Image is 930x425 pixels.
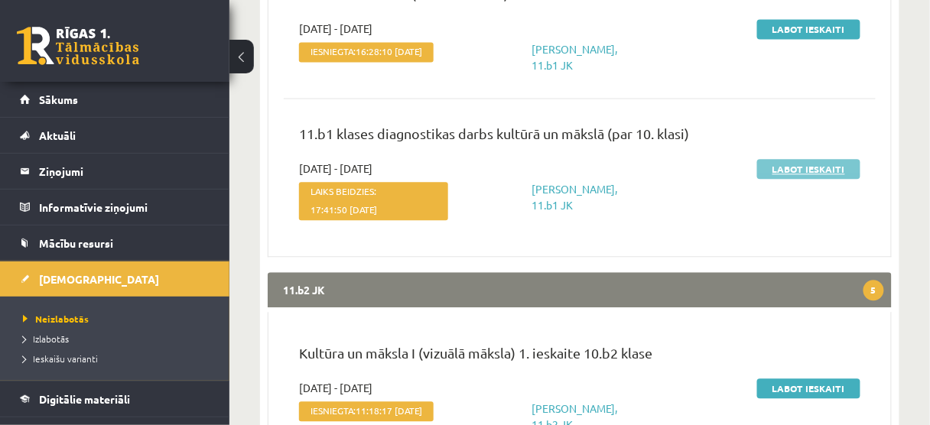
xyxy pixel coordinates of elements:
[39,92,78,106] span: Sākums
[532,182,618,212] a: [PERSON_NAME], 11.b1 JK
[757,19,860,39] a: Labot ieskaiti
[23,333,69,345] span: Izlabotās
[757,378,860,398] a: Labot ieskaiti
[299,342,860,371] p: Kultūra un māksla I (vizuālā māksla) 1. ieskaite 10.b2 klase
[20,261,210,297] a: [DEMOGRAPHIC_DATA]
[299,21,372,37] span: [DATE] - [DATE]
[20,190,210,225] a: Informatīvie ziņojumi
[299,161,372,177] span: [DATE] - [DATE]
[23,352,98,365] span: Ieskaišu varianti
[532,42,618,72] a: [PERSON_NAME], 11.b1 JK
[299,182,448,220] span: Laiks beidzies:
[299,380,372,396] span: [DATE] - [DATE]
[356,405,422,416] span: 11:18:17 [DATE]
[23,312,214,326] a: Neizlabotās
[20,118,210,153] a: Aktuāli
[23,313,89,325] span: Neizlabotās
[39,128,76,142] span: Aktuāli
[39,190,210,225] legend: Informatīvie ziņojumi
[23,332,214,346] a: Izlabotās
[20,82,210,117] a: Sākums
[20,225,210,261] a: Mācību resursi
[311,204,377,215] span: 17:41:50 [DATE]
[39,236,113,250] span: Mācību resursi
[299,42,434,62] span: Iesniegta:
[20,381,210,417] a: Digitālie materiāli
[39,154,210,189] legend: Ziņojumi
[299,401,434,421] span: Iesniegta:
[23,352,214,365] a: Ieskaišu varianti
[356,46,422,57] span: 16:28:10 [DATE]
[757,159,860,179] a: Labot ieskaiti
[268,272,892,307] legend: 11.b2 JK
[299,123,860,151] p: 11.b1 klases diagnostikas darbs kultūrā un mākslā (par 10. klasi)
[39,272,159,286] span: [DEMOGRAPHIC_DATA]
[863,280,884,300] span: 5
[20,154,210,189] a: Ziņojumi
[17,27,139,65] a: Rīgas 1. Tālmācības vidusskola
[39,392,130,406] span: Digitālie materiāli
